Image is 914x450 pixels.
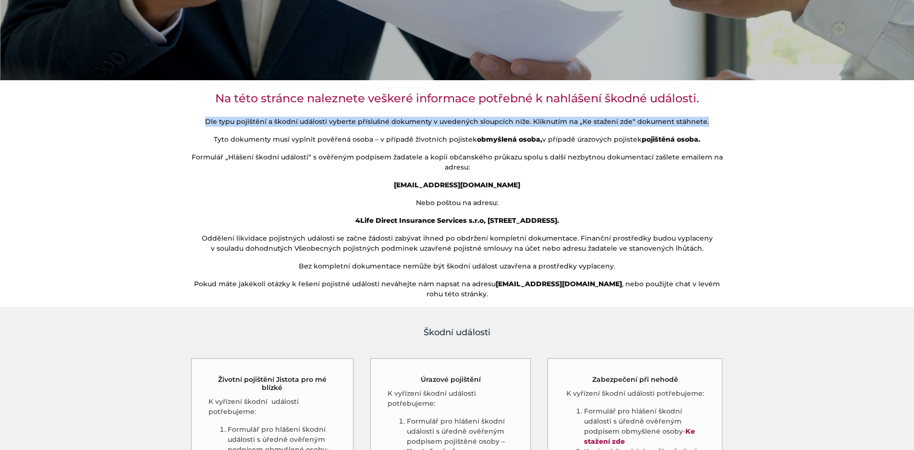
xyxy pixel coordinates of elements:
[388,389,513,409] p: K vyřízení škodní události potřebujeme:
[191,326,724,339] h4: Škodní události
[191,279,724,299] p: Pokud máte jakékoli otázky k řešení pojistné události neváhejte nám napsat na adresu , nebo použi...
[191,261,724,271] p: Bez kompletní dokumentace nemůže být škodní událost uzavřena a prostředky vyplaceny.
[208,397,337,417] p: K vyřízení škodní události potřebujeme:
[496,280,622,288] strong: [EMAIL_ADDRESS][DOMAIN_NAME]
[584,427,695,446] a: Ke stažení zde
[355,216,559,225] strong: 4Life Direct Insurance Services s.r.o, [STREET_ADDRESS].
[191,152,724,172] p: Formulář „Hlášení škodní události“ s ověřeným podpisem žadatele a kopii občanského průkazu spolu ...
[191,134,724,145] p: Tyto dokumenty musí vyplnit pověřená osoba – v případě životních pojistek v případě úrazových poj...
[477,135,542,144] strong: obmyšlená osoba,
[191,92,724,105] h3: Na této stránce naleznete veškeré informace potřebné k nahlášení škodné události.
[642,135,700,144] strong: pojištěná osoba.
[592,376,678,384] h5: Zabezpečení při nehodě
[191,233,724,254] p: Oddělení likvidace pojistných události se začne žádosti zabývat ihned po obdržení kompletní dokum...
[191,117,724,127] p: Dle typu pojištění a škodní události vyberte příslušné dokumenty v uvedených sloupcích níže. Klik...
[208,376,337,392] h5: Životní pojištění Jistota pro mé blízké
[394,181,520,189] strong: [EMAIL_ADDRESS][DOMAIN_NAME]
[421,376,481,384] h5: Úrazové pojištění
[584,406,705,447] li: Formulář pro hlášení škodní události s úředně ověřeným podpisem obmyšlené osoby-
[191,198,724,208] p: Nebo poštou na adresu:
[565,389,705,399] p: K vyřízení škodní události potřebujeme:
